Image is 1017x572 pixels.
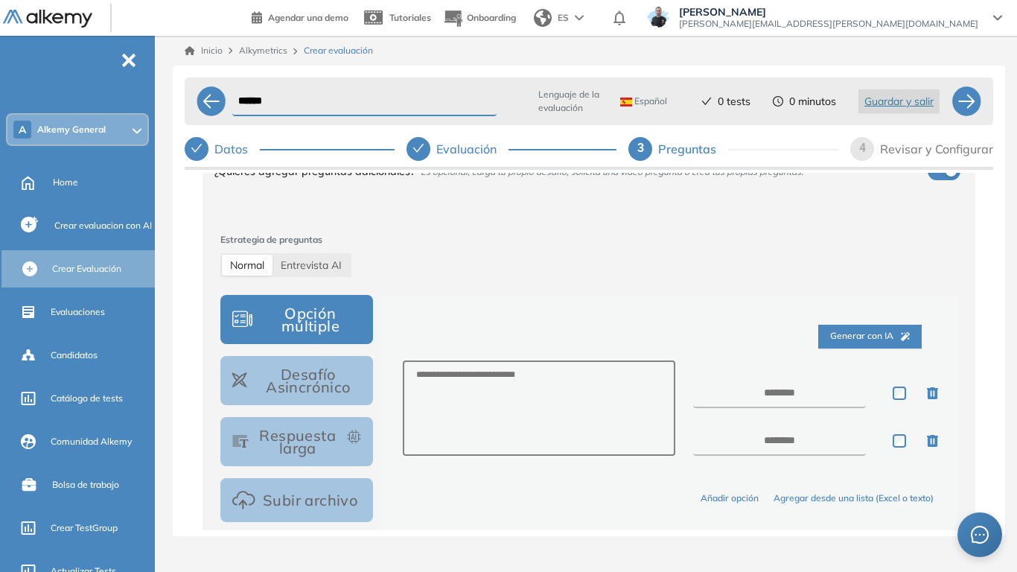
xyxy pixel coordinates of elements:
[53,176,78,189] span: Home
[252,7,348,25] a: Agendar una demo
[628,137,838,161] div: 3Preguntas
[389,12,431,23] span: Tutoriales
[51,305,105,319] span: Evaluaciones
[407,137,616,161] div: Evaluación
[774,492,934,506] button: Agregar desde una lista (Excel o texto)
[443,2,516,34] button: Onboarding
[558,11,569,25] span: ES
[412,142,424,154] span: check
[51,435,132,448] span: Comunidad Alkemy
[304,44,373,57] span: Crear evaluación
[230,258,264,272] span: Normal
[191,142,203,154] span: check
[701,492,759,506] button: Añadir opción
[718,94,750,109] span: 0 tests
[52,262,121,276] span: Crear Evaluación
[436,137,508,161] div: Evaluación
[679,6,978,18] span: [PERSON_NAME]
[864,93,934,109] span: Guardar y salir
[620,95,667,107] span: Español
[620,98,632,107] img: ESP
[789,94,836,109] span: 0 minutos
[880,137,993,161] div: Revisar y Configurar
[52,478,119,492] span: Bolsa de trabajo
[534,9,552,27] img: world
[19,124,26,136] span: A
[220,356,373,405] button: Desafío Asincrónico
[220,233,957,247] span: Estrategia de preguntas
[185,44,223,57] a: Inicio
[658,137,728,161] div: Preguntas
[467,12,516,23] span: Onboarding
[701,96,712,107] span: check
[850,137,993,161] div: 4Revisar y Configurar
[538,88,599,115] span: Lenguaje de la evaluación
[220,417,373,466] button: Respuesta larga
[637,141,644,155] span: 3
[679,18,978,30] span: [PERSON_NAME][EMAIL_ADDRESS][PERSON_NAME][DOMAIN_NAME]
[51,392,123,405] span: Catálogo de tests
[575,15,584,21] img: arrow
[220,478,373,522] button: Subir archivo
[268,12,348,23] span: Agendar una demo
[37,124,106,136] span: Alkemy General
[830,329,910,343] span: Generar con IA
[214,137,260,161] div: Datos
[51,349,98,362] span: Candidatos
[3,10,92,28] img: Logo
[239,45,287,56] span: Alkymetrics
[220,295,373,344] button: Opción múltiple
[858,89,940,113] button: Guardar y salir
[971,526,989,544] span: message
[859,141,866,155] span: 4
[54,219,152,232] span: Crear evaluacion con AI
[773,96,783,107] span: clock-circle
[818,325,922,349] button: Generar con IA
[281,258,342,272] span: AI
[185,137,395,161] div: Datos
[51,521,118,535] span: Crear TestGroup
